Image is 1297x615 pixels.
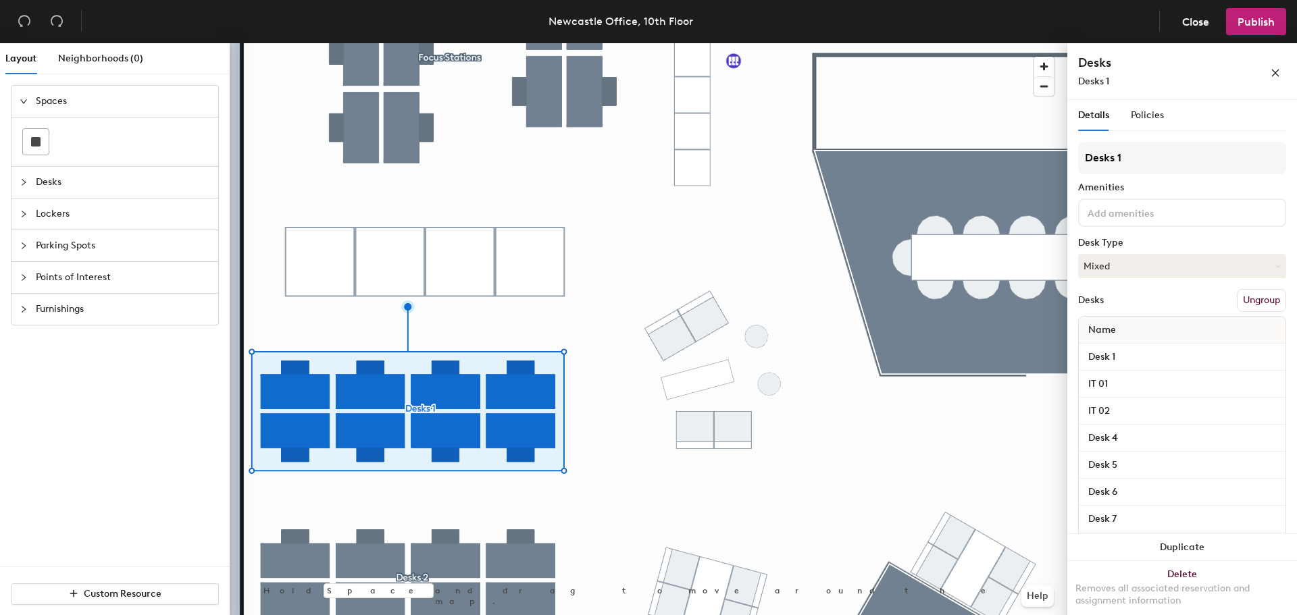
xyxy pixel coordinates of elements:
input: Unnamed desk [1082,375,1283,394]
h4: Desks [1078,54,1227,72]
span: expanded [20,97,28,105]
button: Custom Resource [11,583,219,605]
span: collapsed [20,305,28,313]
button: Undo (⌘ + Z) [11,8,38,35]
span: Name [1082,318,1123,342]
span: Close [1182,16,1209,28]
input: Add amenities [1085,204,1206,220]
div: Desks [1078,295,1104,306]
div: Desk Type [1078,238,1286,248]
input: Unnamed desk [1082,456,1283,475]
button: Duplicate [1067,534,1297,561]
button: Ungroup [1237,289,1286,312]
span: collapsed [20,178,28,186]
div: Newcastle Office, 10th Floor [549,13,693,30]
button: Redo (⌘ + ⇧ + Z) [43,8,70,35]
div: Removes all associated reservation and assignment information [1075,583,1289,607]
button: Publish [1226,8,1286,35]
span: Points of Interest [36,262,210,293]
span: Details [1078,109,1109,121]
span: collapsed [20,210,28,218]
span: Publish [1238,16,1275,28]
span: Neighborhoods (0) [58,53,143,64]
input: Unnamed desk [1082,483,1283,502]
input: Unnamed desk [1082,402,1283,421]
span: Spaces [36,86,210,117]
span: Layout [5,53,36,64]
input: Unnamed desk [1082,510,1283,529]
span: close [1271,68,1280,78]
span: Policies [1131,109,1164,121]
button: Mixed [1078,254,1286,278]
div: Amenities [1078,182,1286,193]
span: Desks [36,167,210,198]
span: collapsed [20,242,28,250]
button: Help [1021,585,1054,607]
input: Unnamed desk [1082,348,1283,367]
span: Lockers [36,198,210,230]
span: Parking Spots [36,230,210,261]
span: Custom Resource [84,588,161,599]
span: Desks 1 [1078,76,1109,87]
input: Unnamed desk [1082,429,1283,448]
span: collapsed [20,273,28,282]
span: Furnishings [36,294,210,325]
button: Close [1171,8,1221,35]
span: undo [18,14,31,28]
